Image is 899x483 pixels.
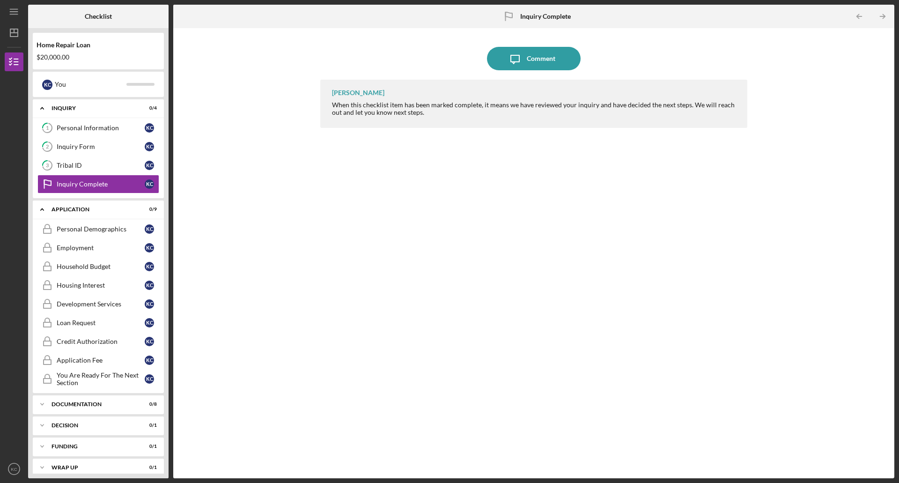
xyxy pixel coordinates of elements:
div: Development Services [57,300,145,308]
div: Personal Information [57,124,145,132]
div: Inquiry [52,105,133,111]
div: K C [145,123,154,133]
b: Inquiry Complete [520,13,571,20]
div: K C [145,374,154,384]
a: Development ServicesKC [37,295,159,313]
div: K C [145,281,154,290]
div: 0 / 1 [140,423,157,428]
div: Home Repair Loan [37,41,160,49]
div: K C [145,356,154,365]
div: 0 / 4 [140,105,157,111]
b: Checklist [85,13,112,20]
text: KC [11,467,17,472]
a: Personal DemographicsKC [37,220,159,238]
a: Application FeeKC [37,351,159,370]
div: Housing Interest [57,282,145,289]
div: [PERSON_NAME] [332,89,384,97]
a: EmploymentKC [37,238,159,257]
div: K C [145,142,154,151]
div: K C [145,299,154,309]
div: 0 / 1 [140,465,157,470]
div: 0 / 1 [140,444,157,449]
div: When this checklist item has been marked complete, it means we have reviewed your inquiry and hav... [332,101,738,116]
div: You [55,76,126,92]
div: Decision [52,423,133,428]
tspan: 3 [46,163,49,169]
div: Credit Authorization [57,338,145,345]
div: K C [145,337,154,346]
div: Loan Request [57,319,145,327]
div: K C [145,243,154,253]
a: Loan RequestKC [37,313,159,332]
a: Household BudgetKC [37,257,159,276]
button: KC [5,460,23,478]
div: You Are Ready For The Next Section [57,372,145,386]
tspan: 1 [46,125,49,131]
tspan: 2 [46,144,49,150]
div: Household Budget [57,263,145,270]
a: Housing InterestKC [37,276,159,295]
div: 0 / 8 [140,401,157,407]
button: Comment [487,47,581,70]
a: 1Personal InformationKC [37,119,159,137]
div: Documentation [52,401,133,407]
div: K C [145,161,154,170]
div: Comment [527,47,555,70]
a: You Are Ready For The Next SectionKC [37,370,159,388]
div: 0 / 9 [140,207,157,212]
div: K C [145,179,154,189]
div: K C [145,262,154,271]
a: Inquiry CompleteKC [37,175,159,193]
div: Wrap up [52,465,133,470]
div: Tribal ID [57,162,145,169]
div: Personal Demographics [57,225,145,233]
div: Employment [57,244,145,252]
div: $20,000.00 [37,53,160,61]
a: 2Inquiry FormKC [37,137,159,156]
div: Application [52,207,133,212]
div: Inquiry Complete [57,180,145,188]
div: K C [145,318,154,327]
div: Funding [52,444,133,449]
div: Inquiry Form [57,143,145,150]
a: 3Tribal IDKC [37,156,159,175]
div: K C [42,80,52,90]
div: Application Fee [57,357,145,364]
div: K C [145,224,154,234]
a: Credit AuthorizationKC [37,332,159,351]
